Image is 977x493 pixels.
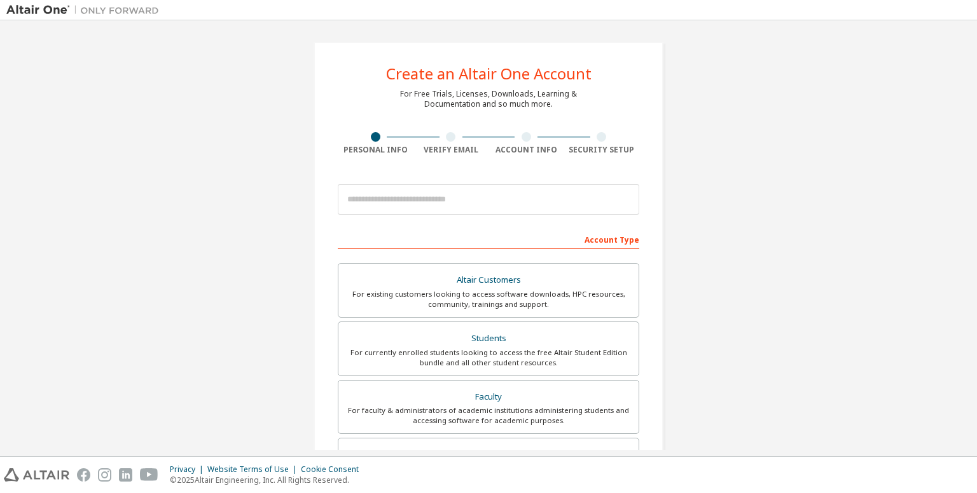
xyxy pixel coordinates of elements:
img: altair_logo.svg [4,468,69,482]
div: Personal Info [338,145,413,155]
div: Account Type [338,229,639,249]
img: linkedin.svg [119,468,132,482]
div: Faculty [346,388,631,406]
div: Security Setup [564,145,640,155]
div: Account Info [488,145,564,155]
img: youtube.svg [140,468,158,482]
div: For Free Trials, Licenses, Downloads, Learning & Documentation and so much more. [400,89,577,109]
div: For existing customers looking to access software downloads, HPC resources, community, trainings ... [346,289,631,309]
div: Altair Customers [346,271,631,289]
p: © 2025 Altair Engineering, Inc. All Rights Reserved. [170,475,366,485]
div: For currently enrolled students looking to access the free Altair Student Edition bundle and all ... [346,348,631,368]
div: Create an Altair One Account [386,66,592,81]
div: Cookie Consent [301,464,366,475]
img: instagram.svg [98,468,111,482]
div: For faculty & administrators of academic institutions administering students and accessing softwa... [346,405,631,426]
div: Everyone else [346,446,631,464]
div: Privacy [170,464,207,475]
div: Students [346,330,631,348]
img: Altair One [6,4,165,17]
img: facebook.svg [77,468,90,482]
div: Website Terms of Use [207,464,301,475]
div: Verify Email [413,145,489,155]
